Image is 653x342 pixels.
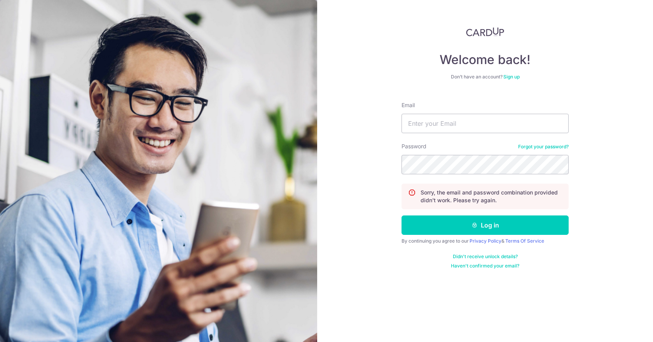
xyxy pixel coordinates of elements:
label: Password [402,142,426,150]
a: Privacy Policy [470,238,501,244]
h4: Welcome back! [402,52,569,68]
div: Don’t have an account? [402,74,569,80]
img: CardUp Logo [466,27,504,36]
p: Sorry, the email and password combination provided didn't work. Please try again. [421,189,562,204]
input: Enter your Email [402,114,569,133]
div: By continuing you agree to our & [402,238,569,244]
a: Sign up [503,74,520,80]
label: Email [402,101,415,109]
a: Didn't receive unlock details? [453,253,518,260]
button: Log in [402,215,569,235]
a: Haven't confirmed your email? [451,263,519,269]
a: Terms Of Service [505,238,544,244]
a: Forgot your password? [518,144,569,150]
